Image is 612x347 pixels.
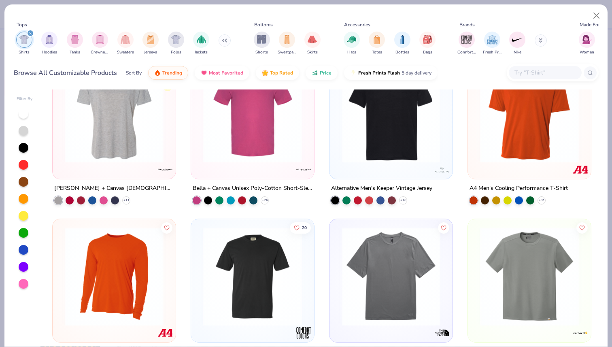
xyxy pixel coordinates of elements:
[589,8,604,23] button: Close
[438,222,449,233] button: Like
[142,32,159,55] div: filter for Jerseys
[123,198,130,203] span: + 11
[350,70,357,76] img: flash.gif
[338,64,444,163] img: f1e15deb-7006-48f8-94c9-84a7285190b1
[486,34,498,46] img: Fresh Prints Image
[255,49,268,55] span: Shorts
[344,32,360,55] button: filter button
[96,35,104,44] img: Crewnecks Image
[369,32,385,55] button: filter button
[126,69,142,77] div: Sort By
[161,222,173,233] button: Like
[270,70,293,76] span: Top Rated
[306,64,413,163] img: 388bb4ae-121a-4c6f-ba07-1ac653602193
[278,49,296,55] span: Sweatpants
[67,32,83,55] div: filter for Tanks
[308,35,317,44] img: Skirts Image
[576,222,588,233] button: Like
[419,32,436,55] button: filter button
[70,35,79,44] img: Tanks Image
[91,32,109,55] div: filter for Crewnecks
[45,35,54,44] img: Hoodies Image
[19,49,30,55] span: Shirts
[197,35,206,44] img: Jackets Image
[572,324,588,341] img: Carhartt logo
[338,227,444,326] img: ba496547-eaa2-4698-8283-bcb310350d8e
[278,32,296,55] button: filter button
[307,49,318,55] span: Skirts
[434,324,450,341] img: The North Face logo
[372,35,381,44] img: Totes Image
[347,35,356,44] img: Hats Image
[572,162,588,178] img: A4 logo
[42,49,57,55] span: Hoodies
[117,32,134,55] div: filter for Sweaters
[394,32,410,55] button: filter button
[171,35,181,44] img: Polos Image
[302,226,307,230] span: 20
[91,49,109,55] span: Crewnecks
[171,49,181,55] span: Polos
[344,66,438,80] button: Fresh Prints Flash5 day delivery
[347,49,356,55] span: Hats
[358,70,400,76] span: Fresh Prints Flash
[91,32,109,55] button: filter button
[262,70,268,76] img: TopRated.gif
[476,64,583,163] img: ca45b723-283a-48fc-acdd-44c006e8cd21
[193,32,209,55] button: filter button
[514,49,521,55] span: Nike
[400,198,406,203] span: + 16
[157,162,173,178] img: Bella + Canvas logo
[483,32,501,55] button: filter button
[434,162,450,178] img: Alternative logo
[16,32,32,55] div: filter for Shirts
[483,32,501,55] div: filter for Fresh Prints
[16,32,32,55] button: filter button
[398,35,407,44] img: Bottles Image
[290,222,311,233] button: Like
[457,32,476,55] div: filter for Comfort Colors
[580,21,600,28] div: Made For
[61,64,168,163] img: 66c9def3-396c-43f3-89a1-c921e7bc6e99
[193,32,209,55] div: filter for Jackets
[483,49,501,55] span: Fresh Prints
[254,32,270,55] div: filter for Shorts
[369,32,385,55] div: filter for Totes
[394,32,410,55] div: filter for Bottles
[457,32,476,55] button: filter button
[168,32,184,55] button: filter button
[148,66,188,80] button: Trending
[580,49,594,55] span: Women
[262,198,268,203] span: + 26
[511,34,523,46] img: Nike Image
[423,49,432,55] span: Bags
[331,183,432,194] div: Alternative Men's Keeper Vintage Jersey
[582,35,592,44] img: Women Image
[199,64,306,163] img: eb876bae-baec-4575-8877-cba10e9691ef
[256,66,299,80] button: Top Rated
[579,32,595,55] button: filter button
[201,70,207,76] img: most_fav.gif
[254,21,273,28] div: Bottoms
[514,68,576,77] input: Try "T-Shirt"
[195,49,208,55] span: Jackets
[209,70,243,76] span: Most Favorited
[344,32,360,55] div: filter for Hats
[278,32,296,55] div: filter for Sweatpants
[306,227,413,326] img: 0cae66b1-41c5-41fb-9125-98c0d33d7b75
[320,70,331,76] span: Price
[54,183,174,194] div: [PERSON_NAME] + Canvas [DEMOGRAPHIC_DATA]' Slouchy T-Shirt
[41,32,57,55] button: filter button
[14,68,117,78] div: Browse All Customizable Products
[17,96,33,102] div: Filter By
[61,227,168,326] img: 0d5c6571-f94a-4577-9545-798fb570ac91
[144,49,157,55] span: Jerseys
[168,32,184,55] div: filter for Polos
[199,227,306,326] img: 1ce13803-a197-4688-a694-5dfb15d1fceb
[154,70,161,76] img: trending.gif
[295,162,312,178] img: Bella + Canvas logo
[461,34,473,46] img: Comfort Colors Image
[509,32,525,55] button: filter button
[304,32,321,55] div: filter for Skirts
[579,32,595,55] div: filter for Women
